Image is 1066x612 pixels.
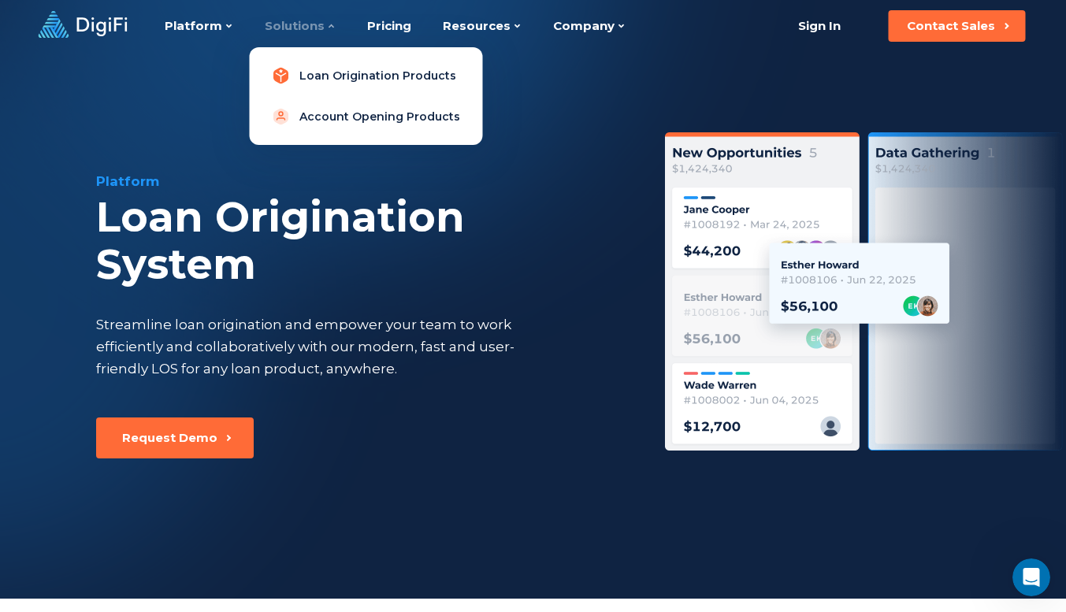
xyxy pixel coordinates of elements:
div: Contact Sales [907,18,995,34]
a: Sign In [778,10,860,42]
a: Loan Origination Products [262,60,470,91]
div: Streamline loan origination and empower your team to work efficiently and collaboratively with ou... [96,313,544,380]
div: Request Demo [122,430,217,446]
button: Request Demo [96,417,254,458]
iframe: Intercom live chat [1012,558,1050,596]
a: Account Opening Products [262,101,470,132]
div: Loan Origination System [96,194,626,288]
button: Contact Sales [888,10,1025,42]
div: Platform [96,172,626,191]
